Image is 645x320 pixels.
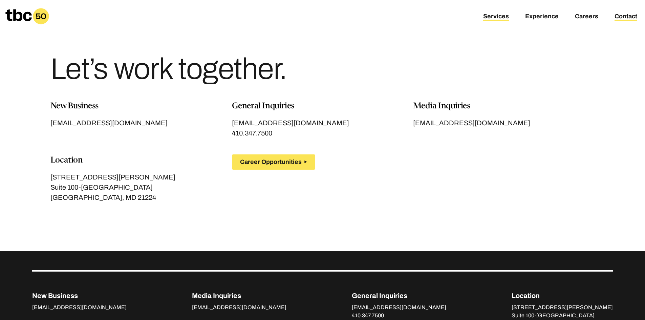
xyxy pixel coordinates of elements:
[413,100,595,112] p: Media Inquiries
[512,291,613,301] p: Location
[50,119,168,128] span: [EMAIL_ADDRESS][DOMAIN_NAME]
[50,54,287,84] h1: Let’s work together.
[50,154,232,167] p: Location
[232,100,413,112] p: General Inquiries
[50,100,232,112] p: New Business
[352,313,384,320] a: 410.347.7500
[413,119,530,128] span: [EMAIL_ADDRESS][DOMAIN_NAME]
[50,172,232,182] p: [STREET_ADDRESS][PERSON_NAME]
[50,118,232,128] a: [EMAIL_ADDRESS][DOMAIN_NAME]
[575,13,598,21] a: Careers
[483,13,509,21] a: Services
[525,13,559,21] a: Experience
[352,304,446,312] a: [EMAIL_ADDRESS][DOMAIN_NAME]
[615,13,637,21] a: Contact
[192,304,286,312] a: [EMAIL_ADDRESS][DOMAIN_NAME]
[50,182,232,192] p: Suite 100-[GEOGRAPHIC_DATA]
[232,118,413,128] a: [EMAIL_ADDRESS][DOMAIN_NAME]
[50,192,232,202] p: [GEOGRAPHIC_DATA], MD 21224
[32,291,127,301] p: New Business
[232,129,272,138] span: 410.347.7500
[232,128,272,138] a: 410.347.7500
[232,119,349,128] span: [EMAIL_ADDRESS][DOMAIN_NAME]
[232,154,315,170] button: Career Opportunities
[352,291,446,301] p: General Inquiries
[5,8,49,24] a: Homepage
[32,304,127,312] a: [EMAIL_ADDRESS][DOMAIN_NAME]
[512,312,613,320] p: Suite 100-[GEOGRAPHIC_DATA]
[192,291,286,301] p: Media Inquiries
[240,158,302,166] span: Career Opportunities
[413,118,595,128] a: [EMAIL_ADDRESS][DOMAIN_NAME]
[512,303,613,312] p: [STREET_ADDRESS][PERSON_NAME]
